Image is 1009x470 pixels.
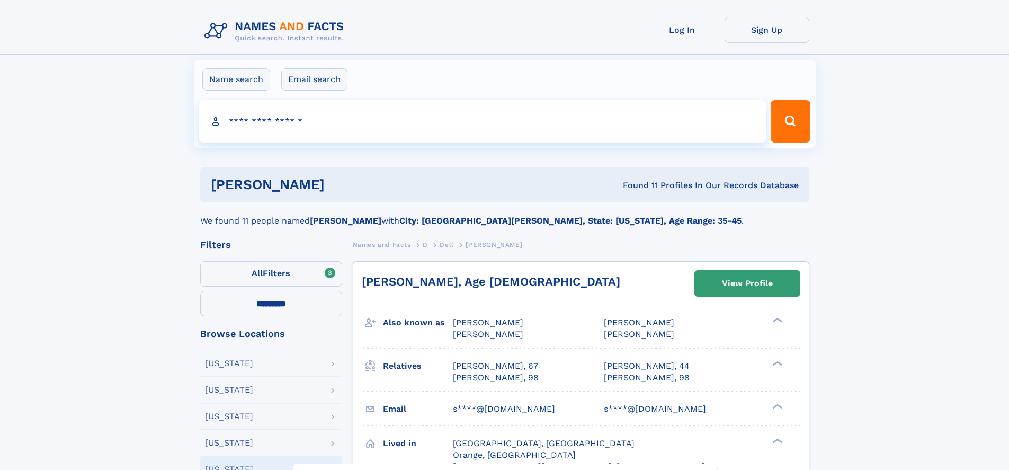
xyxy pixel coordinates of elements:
[722,271,773,296] div: View Profile
[200,261,342,287] label: Filters
[440,238,453,251] a: Dell
[252,268,263,278] span: All
[695,271,800,296] a: View Profile
[199,100,766,143] input: search input
[453,360,538,372] a: [PERSON_NAME], 67
[200,17,353,46] img: Logo Names and Facts
[453,438,635,448] span: [GEOGRAPHIC_DATA], [GEOGRAPHIC_DATA]
[771,100,810,143] button: Search Button
[205,412,253,421] div: [US_STATE]
[205,359,253,368] div: [US_STATE]
[423,238,428,251] a: D
[604,317,674,327] span: [PERSON_NAME]
[200,329,342,339] div: Browse Locations
[310,216,381,226] b: [PERSON_NAME]
[211,178,474,191] h1: [PERSON_NAME]
[399,216,742,226] b: City: [GEOGRAPHIC_DATA][PERSON_NAME], State: [US_STATE], Age Range: 35-45
[604,372,690,384] a: [PERSON_NAME], 98
[200,240,342,250] div: Filters
[770,317,783,324] div: ❯
[440,241,453,249] span: Dell
[383,434,453,453] h3: Lived in
[770,403,783,410] div: ❯
[423,241,428,249] span: D
[453,329,523,339] span: [PERSON_NAME]
[383,400,453,418] h3: Email
[604,329,674,339] span: [PERSON_NAME]
[202,68,270,91] label: Name search
[453,450,576,460] span: Orange, [GEOGRAPHIC_DATA]
[474,180,799,191] div: Found 11 Profiles In Our Records Database
[200,202,809,227] div: We found 11 people named with .
[353,238,411,251] a: Names and Facts
[453,372,539,384] a: [PERSON_NAME], 98
[604,360,690,372] a: [PERSON_NAME], 44
[362,275,620,288] a: [PERSON_NAME], Age [DEMOGRAPHIC_DATA]
[770,437,783,444] div: ❯
[725,17,809,43] a: Sign Up
[640,17,725,43] a: Log In
[466,241,522,249] span: [PERSON_NAME]
[383,357,453,375] h3: Relatives
[453,317,523,327] span: [PERSON_NAME]
[205,386,253,394] div: [US_STATE]
[770,360,783,367] div: ❯
[281,68,347,91] label: Email search
[383,314,453,332] h3: Also known as
[205,439,253,447] div: [US_STATE]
